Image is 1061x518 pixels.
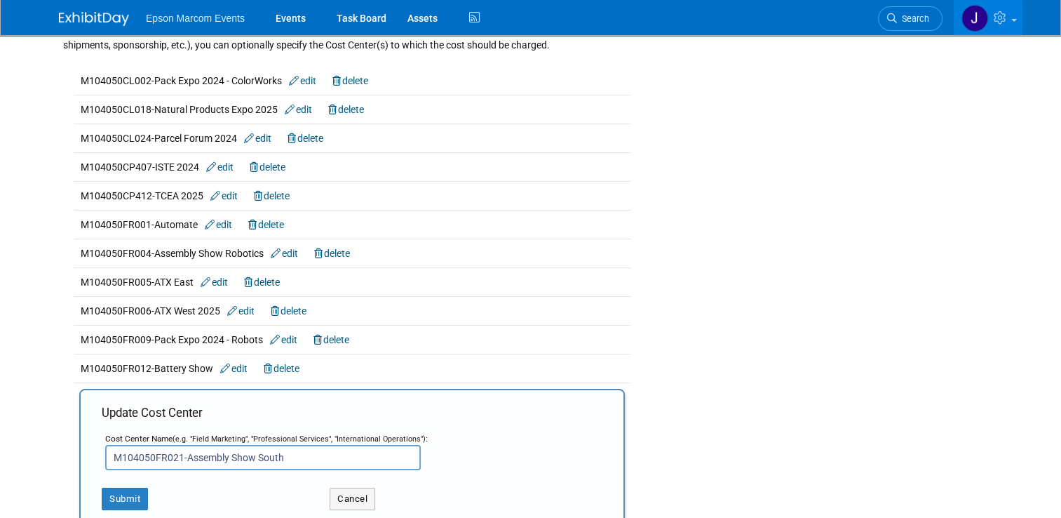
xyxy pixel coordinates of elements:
img: ExhibitDay [59,12,129,26]
a: delete [288,133,323,144]
div: Update Cost Center [102,405,602,433]
a: edit [206,161,234,173]
span: Search [897,13,929,24]
span: M104050FR001-Automate [81,219,284,230]
div: Cost Center Name : [105,433,428,445]
a: delete [264,363,299,374]
a: delete [250,161,285,173]
a: edit [244,133,271,144]
a: edit [271,248,298,259]
a: delete [244,277,280,288]
a: delete [254,190,290,201]
span: M104050FR006-ATX West 2025 [81,305,306,317]
span: M104050CL002-Pack Expo 2024 - ColorWorks [81,75,368,86]
a: edit [205,219,232,230]
a: delete [248,219,284,230]
a: delete [313,334,349,345]
a: edit [210,190,238,201]
span: (e.g. "Field Marketing", "Professional Services", "International Operations") [173,434,426,444]
button: Cancel [330,488,375,510]
a: edit [220,363,248,374]
a: edit [227,305,255,317]
img: Jenny Gowers [961,5,988,32]
span: M104050FR005-ATX East [81,277,280,288]
a: delete [328,104,364,115]
span: Epson Marcom Events [146,13,245,24]
a: edit [201,277,228,288]
a: delete [332,75,368,86]
a: delete [271,305,306,317]
span: M104050CL024-Parcel Forum 2024 [81,133,323,144]
span: M104050CL018-Natural Products Expo 2025 [81,104,364,115]
span: M104050FR009-Pack Expo 2024 - Robots [81,334,349,345]
span: M104050FR012-Battery Show [81,363,299,374]
button: Submit [102,488,148,510]
span: M104050CP407-ISTE 2024 [81,161,285,173]
a: edit [289,75,316,86]
a: delete [314,248,350,259]
span: M104050CP412-TCEA 2025 [81,190,290,201]
a: edit [285,104,312,115]
span: M104050FR004-Assembly Show Robotics [81,248,350,259]
div: Cost Centers are departments or business units within your organization to which costs can be cha... [63,24,998,62]
a: edit [270,334,297,345]
a: Search [878,6,942,31]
